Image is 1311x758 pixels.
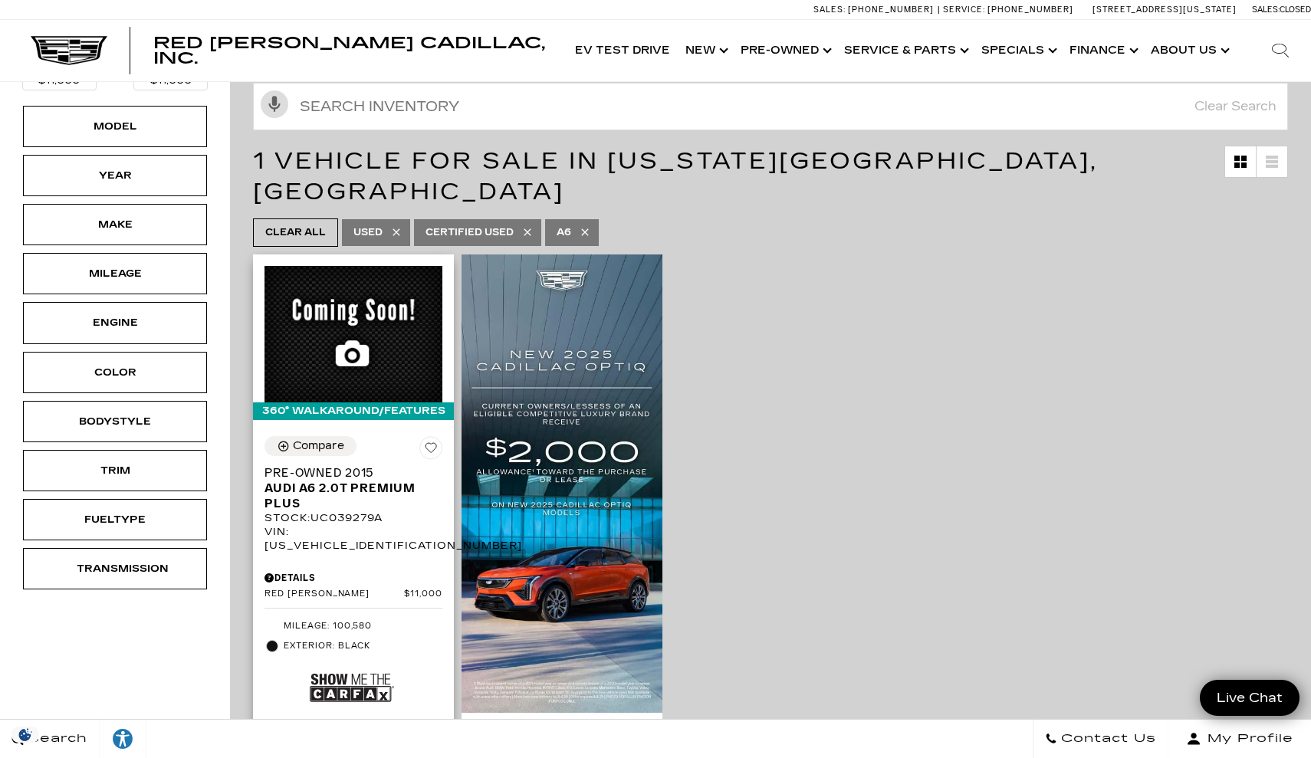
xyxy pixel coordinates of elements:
[264,511,442,525] div: Stock : UC039279A
[77,265,153,282] div: Mileage
[426,223,514,242] span: Certified Used
[813,5,938,14] a: Sales: [PHONE_NUMBER]
[77,118,153,135] div: Model
[1225,146,1256,177] a: Grid View
[557,223,571,242] span: A6
[987,5,1073,15] span: [PHONE_NUMBER]
[77,167,153,184] div: Year
[264,266,442,403] img: 2015 Audi A6 2.0T Premium Plus
[848,5,934,15] span: [PHONE_NUMBER]
[77,560,153,577] div: Transmission
[1200,680,1299,716] a: Live Chat
[100,720,146,758] a: Explore your accessibility options
[77,314,153,331] div: Engine
[293,439,344,453] div: Compare
[310,660,394,716] img: Show Me the CARFAX Badge
[264,481,431,511] span: Audi A6 2.0T Premium Plus
[24,728,87,750] span: Search
[264,465,442,511] a: Pre-Owned 2015Audi A6 2.0T Premium Plus
[264,589,404,600] span: Red [PERSON_NAME]
[264,616,442,636] li: Mileage: 100,580
[253,402,454,419] div: 360° WalkAround/Features
[23,253,207,294] div: MileageMileage
[284,638,442,654] span: Exterior: Black
[1057,728,1156,750] span: Contact Us
[264,436,356,456] button: Compare Vehicle
[264,525,442,553] div: VIN: [US_VEHICLE_IDENTIFICATION_NUMBER]
[23,401,207,442] div: BodystyleBodystyle
[153,34,545,67] span: Red [PERSON_NAME] Cadillac, Inc.
[1252,5,1280,15] span: Sales:
[733,20,836,81] a: Pre-Owned
[419,436,442,465] button: Save Vehicle
[974,20,1062,81] a: Specials
[1168,720,1311,758] button: Open user profile menu
[253,147,1098,205] span: 1 Vehicle for Sale in [US_STATE][GEOGRAPHIC_DATA], [GEOGRAPHIC_DATA]
[23,548,207,589] div: TransmissionTransmission
[153,35,552,66] a: Red [PERSON_NAME] Cadillac, Inc.
[23,352,207,393] div: ColorColor
[23,302,207,343] div: EngineEngine
[678,20,733,81] a: New
[77,462,153,479] div: Trim
[31,36,107,65] img: Cadillac Dark Logo with Cadillac White Text
[1280,5,1311,15] span: Closed
[77,216,153,233] div: Make
[1143,20,1234,81] a: About Us
[1250,20,1311,81] div: Search
[1033,720,1168,758] a: Contact Us
[943,5,985,15] span: Service:
[353,223,383,242] span: Used
[265,223,326,242] span: Clear All
[8,727,43,743] img: Opt-Out Icon
[8,727,43,743] section: Click to Open Cookie Consent Modal
[264,465,431,481] span: Pre-Owned 2015
[23,204,207,245] div: MakeMake
[836,20,974,81] a: Service & Parts
[1092,5,1237,15] a: [STREET_ADDRESS][US_STATE]
[23,499,207,540] div: FueltypeFueltype
[264,589,442,600] a: Red [PERSON_NAME] $11,000
[100,727,146,750] div: Explore your accessibility options
[77,364,153,381] div: Color
[261,90,288,118] svg: Click to toggle on voice search
[77,413,153,430] div: Bodystyle
[77,511,153,528] div: Fueltype
[23,106,207,147] div: ModelModel
[264,571,442,585] div: Pricing Details - Pre-Owned 2015 Audi A6 2.0T Premium Plus
[23,450,207,491] div: TrimTrim
[938,5,1077,14] a: Service: [PHONE_NUMBER]
[1062,20,1143,81] a: Finance
[23,155,207,196] div: YearYear
[253,83,1288,130] input: Search Inventory
[567,20,678,81] a: EV Test Drive
[404,589,442,600] span: $11,000
[1209,689,1290,707] span: Live Chat
[813,5,846,15] span: Sales:
[1201,728,1293,750] span: My Profile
